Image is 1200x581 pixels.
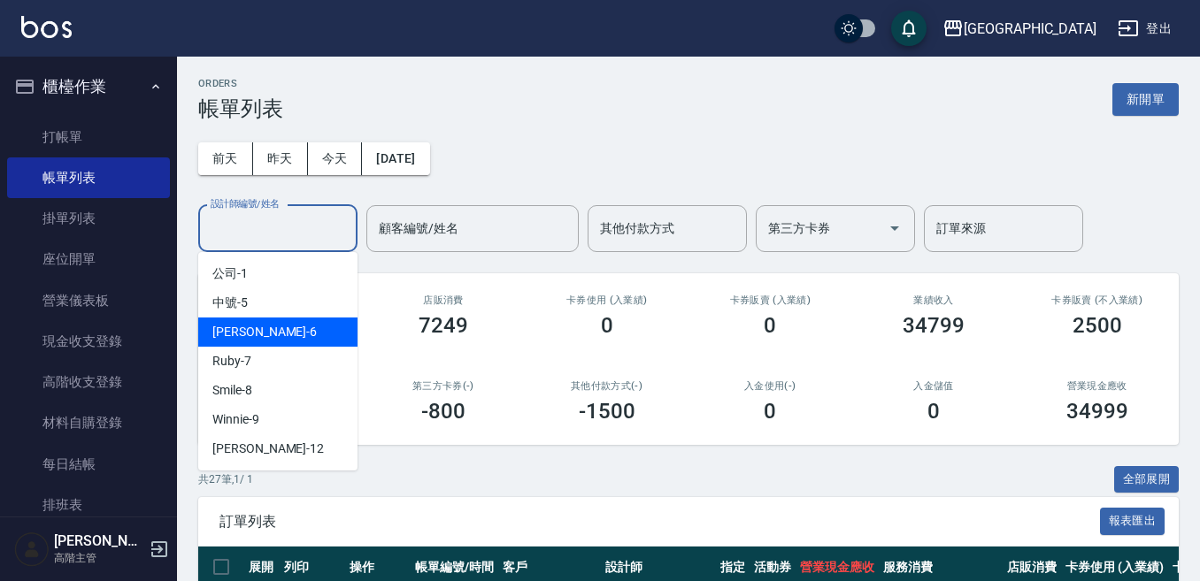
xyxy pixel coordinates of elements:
span: [PERSON_NAME] -6 [212,323,317,341]
h5: [PERSON_NAME] [54,532,144,550]
button: save [891,11,927,46]
button: 登出 [1111,12,1179,45]
a: 掛單列表 [7,198,170,239]
button: 昨天 [253,142,308,175]
span: [PERSON_NAME] -12 [212,440,324,458]
h3: 7249 [419,313,468,338]
a: 現金收支登錄 [7,321,170,362]
h3: 34999 [1066,399,1128,424]
span: 中號 -5 [212,294,248,312]
a: 高階收支登錄 [7,362,170,402]
a: 每日結帳 [7,444,170,485]
button: [DATE] [362,142,429,175]
h2: ORDERS [198,78,283,89]
a: 打帳單 [7,117,170,157]
span: 訂單列表 [219,513,1100,531]
h2: 卡券販賣 (入業績) [710,294,831,306]
span: Ruby -7 [212,352,251,371]
h3: 0 [764,399,776,424]
h2: 第三方卡券(-) [383,380,504,392]
h2: 卡券使用 (入業績) [546,294,667,306]
h3: 0 [601,313,613,338]
h2: 其他付款方式(-) [546,380,667,392]
h3: 2500 [1073,313,1122,338]
span: Smile -8 [212,381,252,400]
h2: 業績收入 [873,294,995,306]
button: 報表匯出 [1100,508,1165,535]
button: 今天 [308,142,363,175]
h3: -800 [421,399,465,424]
h3: 34799 [903,313,965,338]
img: Logo [21,16,72,38]
a: 材料自購登錄 [7,402,170,443]
a: 排班表 [7,485,170,525]
h2: 入金儲值 [873,380,995,392]
h2: 入金使用(-) [710,380,831,392]
button: [GEOGRAPHIC_DATA] [935,11,1104,47]
a: 帳單列表 [7,157,170,198]
span: Winnie -9 [212,410,259,429]
h3: 0 [764,313,776,338]
button: 前天 [198,142,253,175]
h2: 營業現金應收 [1036,380,1158,392]
p: 高階主管 [54,550,144,566]
button: Open [881,214,909,242]
span: 公司 -1 [212,264,248,283]
a: 座位開單 [7,239,170,279]
button: 櫃檯作業 [7,64,170,110]
button: 全部展開 [1114,466,1180,493]
label: 設計師編號/姓名 [211,197,280,210]
h3: -1500 [579,399,635,424]
a: 新開單 [1112,90,1179,107]
a: 營業儀表板 [7,280,170,321]
div: [GEOGRAPHIC_DATA] [964,18,1096,40]
a: 報表匯出 [1100,512,1165,529]
button: 新開單 [1112,83,1179,116]
h3: 帳單列表 [198,96,283,121]
p: 共 27 筆, 1 / 1 [198,471,253,487]
h2: 店販消費 [383,294,504,306]
h3: 0 [927,399,940,424]
img: Person [14,531,50,567]
h2: 卡券販賣 (不入業績) [1036,294,1158,306]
